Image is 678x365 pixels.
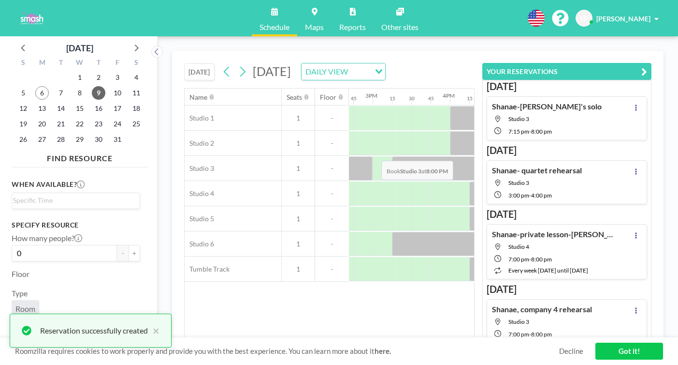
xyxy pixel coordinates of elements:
[35,102,49,115] span: Monday, October 13, 2025
[129,245,140,261] button: +
[315,139,349,148] span: -
[73,102,87,115] span: Wednesday, October 15, 2025
[508,318,529,325] span: Studio 3
[52,57,71,70] div: T
[508,128,529,135] span: 7:15 PM
[73,133,87,146] span: Wednesday, October 29, 2025
[508,179,529,186] span: Studio 3
[35,133,49,146] span: Monday, October 27, 2025
[130,102,143,115] span: Saturday, October 18, 2025
[305,23,324,31] span: Maps
[54,102,68,115] span: Tuesday, October 14, 2025
[282,240,315,248] span: 1
[130,117,143,131] span: Saturday, October 25, 2025
[492,304,592,314] h4: Shanae, company 4 rehearsal
[580,14,588,23] span: SP
[260,23,289,31] span: Schedule
[381,23,418,31] span: Other sites
[487,283,647,295] h3: [DATE]
[92,71,105,84] span: Thursday, October 2, 2025
[339,23,366,31] span: Reports
[16,117,30,131] span: Sunday, October 19, 2025
[35,86,49,100] span: Monday, October 6, 2025
[185,265,230,274] span: Tumble Track
[54,86,68,100] span: Tuesday, October 7, 2025
[303,65,350,78] span: DAILY VIEW
[111,133,124,146] span: Friday, October 31, 2025
[16,102,30,115] span: Sunday, October 12, 2025
[531,192,552,199] span: 4:00 PM
[315,189,349,198] span: -
[529,256,531,263] span: -
[487,80,647,92] h3: [DATE]
[111,86,124,100] span: Friday, October 10, 2025
[130,86,143,100] span: Saturday, October 11, 2025
[467,95,473,102] div: 15
[508,256,529,263] span: 7:00 PM
[302,63,385,80] div: Search for option
[282,114,315,122] span: 1
[15,9,48,28] img: organization-logo
[184,63,215,80] button: [DATE]
[351,95,357,102] div: 45
[375,347,391,355] a: here.
[185,214,214,223] span: Studio 5
[559,347,583,356] a: Decline
[15,304,35,313] span: Room
[531,256,552,263] span: 8:00 PM
[531,331,552,338] span: 8:00 PM
[409,95,415,102] div: 30
[73,71,87,84] span: Wednesday, October 1, 2025
[89,57,108,70] div: T
[14,57,33,70] div: S
[315,114,349,122] span: -
[13,195,134,206] input: Search for option
[492,102,602,111] h4: Shanae-[PERSON_NAME]'s solo
[529,331,531,338] span: -
[508,331,529,338] span: 7:00 PM
[66,41,93,55] div: [DATE]
[428,95,434,102] div: 45
[282,265,315,274] span: 1
[315,164,349,173] span: -
[40,325,148,336] div: Reservation successfully created
[287,93,302,102] div: Seats
[315,240,349,248] span: -
[185,164,214,173] span: Studio 3
[12,289,28,298] label: Type
[426,167,448,175] b: 8:00 PM
[92,133,105,146] span: Thursday, October 30, 2025
[12,193,140,208] div: Search for option
[148,325,159,336] button: close
[529,128,531,135] span: -
[54,133,68,146] span: Tuesday, October 28, 2025
[33,57,52,70] div: M
[351,65,369,78] input: Search for option
[117,245,129,261] button: -
[92,102,105,115] span: Thursday, October 16, 2025
[508,192,529,199] span: 3:00 PM
[595,343,663,360] a: Got it!
[315,265,349,274] span: -
[185,240,214,248] span: Studio 6
[253,64,291,78] span: [DATE]
[529,192,531,199] span: -
[443,92,455,99] div: 4PM
[15,347,559,356] span: Roomzilla requires cookies to work properly and provide you with the best experience. You can lea...
[381,161,453,180] span: Book at
[130,71,143,84] span: Saturday, October 4, 2025
[282,189,315,198] span: 1
[71,57,89,70] div: W
[282,139,315,148] span: 1
[16,86,30,100] span: Sunday, October 5, 2025
[185,139,214,148] span: Studio 2
[73,117,87,131] span: Wednesday, October 22, 2025
[35,117,49,131] span: Monday, October 20, 2025
[189,93,207,102] div: Name
[492,229,613,239] h4: Shanae-private lesson-[PERSON_NAME] sisters
[315,214,349,223] span: -
[92,117,105,131] span: Thursday, October 23, 2025
[531,128,552,135] span: 8:00 PM
[127,57,145,70] div: S
[12,150,148,163] h4: FIND RESOURCE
